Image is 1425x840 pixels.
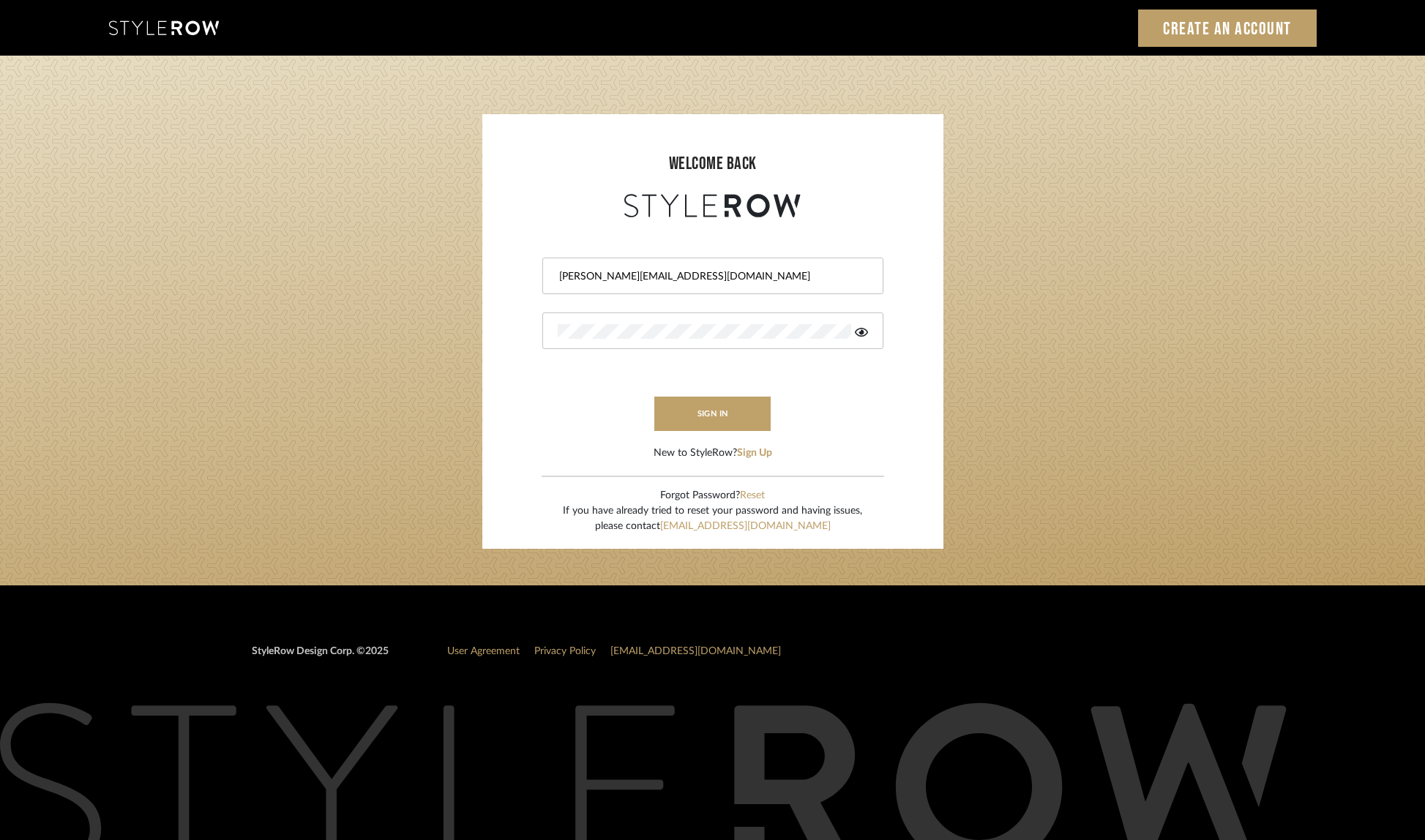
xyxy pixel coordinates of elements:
div: New to StyleRow? [654,446,772,461]
div: welcome back [497,151,929,177]
div: StyleRow Design Corp. ©2025 [252,644,389,671]
a: User Agreement [447,646,520,656]
a: [EMAIL_ADDRESS][DOMAIN_NAME] [660,521,831,531]
button: sign in [654,397,771,431]
a: Privacy Policy [534,646,596,656]
input: Email Address [558,269,864,284]
div: If you have already tried to reset your password and having issues, please contact [563,503,862,534]
div: Forgot Password? [563,488,862,503]
button: Reset [740,488,765,503]
a: Create an Account [1138,10,1317,47]
button: Sign Up [737,446,772,461]
a: [EMAIL_ADDRESS][DOMAIN_NAME] [610,646,781,656]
